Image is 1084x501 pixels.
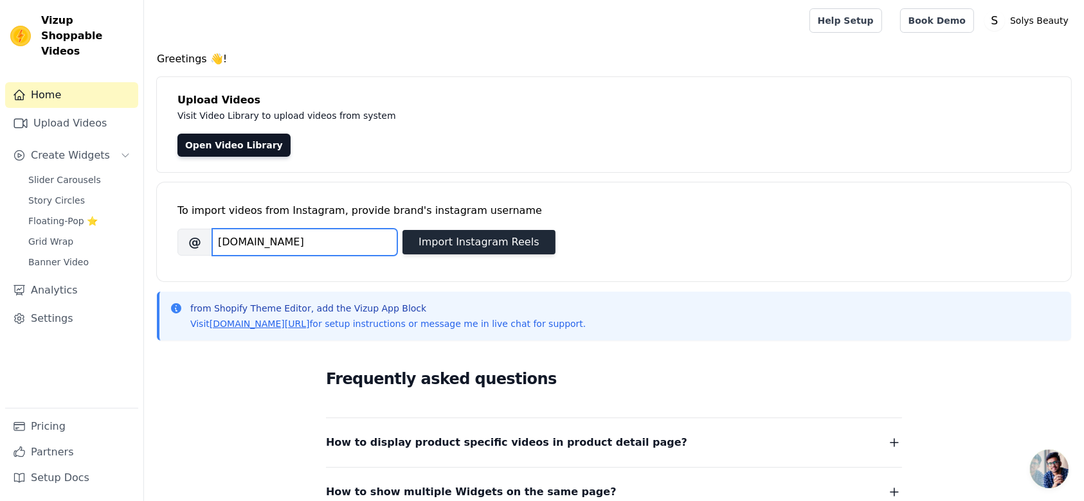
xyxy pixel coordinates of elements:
[212,229,397,256] input: username
[5,465,138,491] a: Setup Docs
[984,9,1074,32] button: S Solys Beauty
[900,8,974,33] a: Book Demo
[31,148,110,163] span: Create Widgets
[177,92,1051,108] h4: Upload Videos
[28,235,73,248] span: Grid Wrap
[326,483,617,501] span: How to show multiple Widgets on the same page?
[28,215,98,227] span: Floating-Pop ⭐
[177,108,754,123] p: Visit Video Library to upload videos from system
[41,13,133,59] span: Vizup Shoppable Videos
[991,14,998,27] text: S
[1005,9,1074,32] p: Solys Beauty
[5,306,138,331] a: Settings
[177,229,212,256] span: @
[28,256,89,268] span: Banner Video
[326,366,902,392] h2: Frequently asked questions
[326,483,902,501] button: How to show multiple Widgets on the same page?
[10,26,31,46] img: Vizup
[21,212,138,230] a: Floating-Pop ⭐
[157,51,1071,67] h4: Greetings 👋!
[5,143,138,168] button: Create Widgets
[177,203,1051,218] div: To import videos from Instagram, provide brand's instagram username
[21,171,138,189] a: Slider Carousels
[21,253,138,271] a: Banner Video
[809,8,882,33] a: Help Setup
[5,110,138,136] a: Upload Videos
[5,414,138,439] a: Pricing
[177,134,291,157] a: Open Video Library
[5,277,138,303] a: Analytics
[210,319,310,329] a: [DOMAIN_NAME][URL]
[5,82,138,108] a: Home
[1030,450,1069,488] div: Open chat
[28,194,85,207] span: Story Circles
[402,230,556,254] button: Import Instagram Reels
[21,233,138,251] a: Grid Wrap
[190,302,586,315] p: from Shopify Theme Editor, add the Vizup App Block
[28,173,101,186] span: Slider Carousels
[5,439,138,465] a: Partners
[326,434,687,452] span: How to display product specific videos in product detail page?
[326,434,902,452] button: How to display product specific videos in product detail page?
[21,191,138,209] a: Story Circles
[190,317,586,330] p: Visit for setup instructions or message me in live chat for support.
